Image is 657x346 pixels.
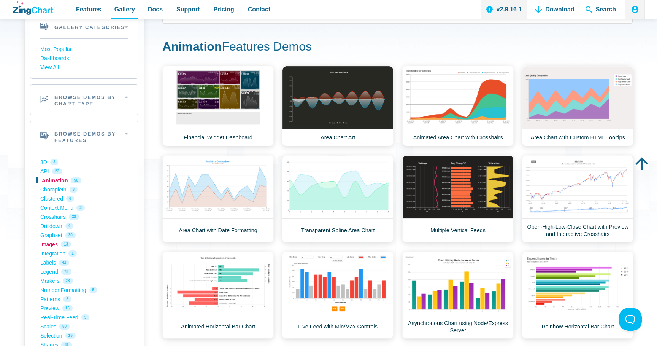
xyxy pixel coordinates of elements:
iframe: Toggle Customer Support [619,308,642,331]
a: Live Feed with Min/Max Controls [282,252,394,339]
h2: Browse Demos By Chart Type [30,85,138,115]
a: Asynchronous Chart using Node/Express Server [402,252,514,339]
a: Open-High-Low-Close Chart with Preview and Interactive Crosshairs [522,155,633,242]
h2: Browse Demos By Features [30,121,138,151]
strong: Animation [162,40,222,53]
span: Gallery [114,4,135,14]
a: Area Chart with Date Formatting [162,155,274,242]
h1: Features Demos [162,39,633,56]
span: Contact [248,4,271,14]
span: Docs [148,4,163,14]
span: Features [76,4,102,14]
a: ZingChart Logo. Click to return to the homepage [13,1,56,15]
a: Most Popular [40,45,128,54]
a: Financial Widget Dashboard [162,66,274,146]
a: Area Chart with Custom HTML Tooltips [522,66,633,146]
a: Area Chart Art [282,66,394,146]
h2: Gallery Categories [30,14,138,38]
a: Transparent Spline Area Chart [282,155,394,242]
a: Multiple Vertical Feeds [402,155,514,242]
span: Pricing [213,4,234,14]
a: Dashboards [40,54,128,63]
a: View All [40,63,128,72]
a: Animated Area Chart with Crosshairs [402,66,514,146]
a: Animated Horizontal Bar Chart [162,252,274,339]
span: Support [176,4,200,14]
a: Rainbow Horizontal Bar Chart [522,252,633,339]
